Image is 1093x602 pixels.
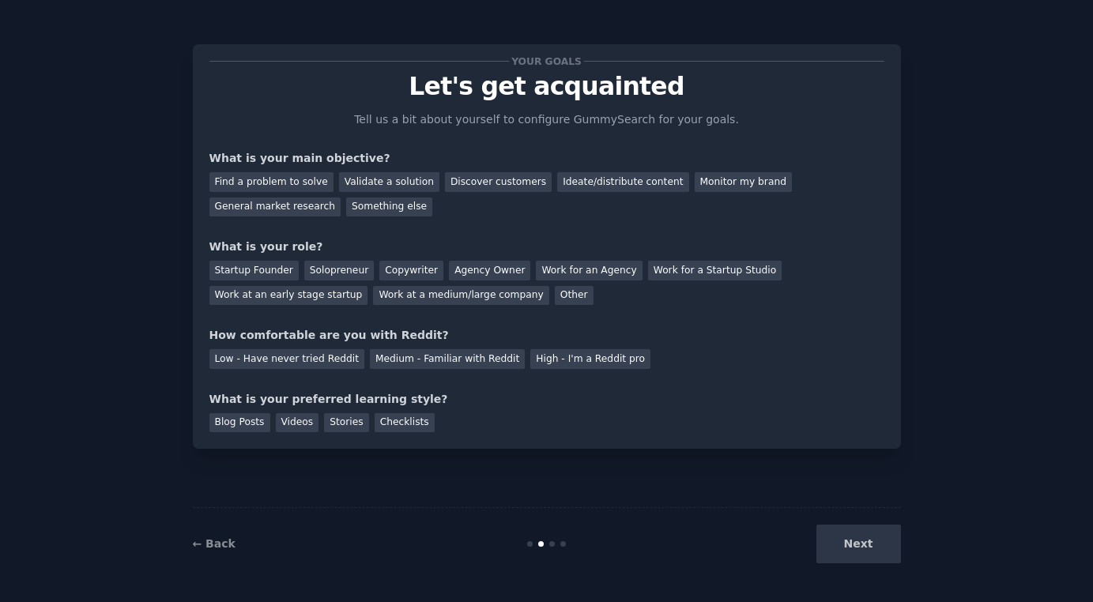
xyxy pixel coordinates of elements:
div: Checklists [375,413,435,433]
div: Validate a solution [339,172,439,192]
div: What is your preferred learning style? [209,391,884,408]
div: Other [555,286,594,306]
div: Stories [324,413,368,433]
div: High - I'm a Reddit pro [530,349,650,369]
div: Find a problem to solve [209,172,334,192]
div: Copywriter [379,261,443,280]
a: ← Back [193,537,236,550]
div: Work at a medium/large company [373,286,548,306]
div: How comfortable are you with Reddit? [209,327,884,344]
div: Startup Founder [209,261,299,280]
div: Ideate/distribute content [557,172,688,192]
div: Discover customers [445,172,552,192]
p: Tell us a bit about yourself to configure GummySearch for your goals. [348,111,746,128]
div: Solopreneur [304,261,374,280]
div: Something else [346,198,432,217]
div: Work for a Startup Studio [648,261,782,280]
div: Videos [276,413,319,433]
div: Low - Have never tried Reddit [209,349,364,369]
div: Work at an early stage startup [209,286,368,306]
div: What is your role? [209,239,884,255]
p: Let's get acquainted [209,73,884,100]
div: Blog Posts [209,413,270,433]
span: Your goals [509,53,585,70]
div: Agency Owner [449,261,530,280]
div: Medium - Familiar with Reddit [370,349,525,369]
div: Monitor my brand [695,172,792,192]
div: What is your main objective? [209,150,884,167]
div: Work for an Agency [536,261,642,280]
div: General market research [209,198,341,217]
